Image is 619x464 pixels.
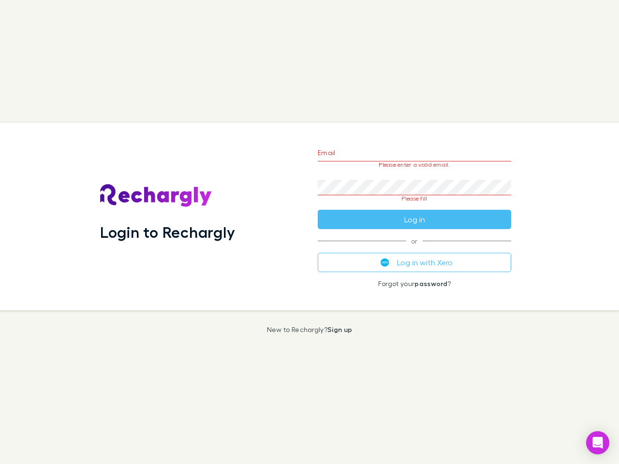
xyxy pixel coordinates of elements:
div: Open Intercom Messenger [586,431,609,454]
a: Sign up [327,325,352,333]
p: Please enter a valid email. [318,161,511,168]
h1: Login to Rechargly [100,223,235,241]
p: New to Rechargly? [267,326,353,333]
button: Log in [318,210,511,229]
img: Xero's logo [381,258,389,267]
a: password [414,279,447,288]
button: Log in with Xero [318,253,511,272]
img: Rechargly's Logo [100,184,212,207]
p: Please fill [318,195,511,202]
p: Forgot your ? [318,280,511,288]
